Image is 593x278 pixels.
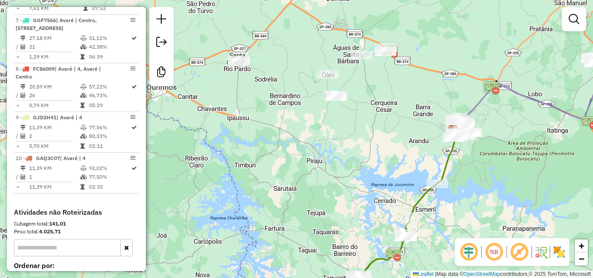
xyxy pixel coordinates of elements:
i: Total de Atividades [20,44,26,49]
td: = [16,183,20,191]
a: Nova sessão e pesquisa [153,10,170,30]
i: Tempo total em rota [80,184,85,190]
em: Opções [130,114,135,120]
i: % de utilização da cubagem [80,134,87,139]
span: | Avaré | 4 [56,114,82,121]
a: OpenStreetMap [464,271,501,277]
td: = [16,142,20,150]
i: % de utilização da cubagem [80,44,87,49]
i: Tempo total em rota [80,103,85,108]
td: / [16,43,20,51]
i: Distância Total [20,125,26,130]
i: % de utilização da cubagem [80,174,87,180]
span: Ocultar NR [484,242,504,262]
img: Menegazzo - Avaré [448,125,459,136]
span: + [579,240,584,251]
label: Ordenar por: [14,260,139,271]
i: Rota otimizada [132,36,137,41]
td: 21 [29,43,80,51]
span: 9 - [16,114,82,121]
span: FCS6009 [33,65,55,72]
h4: Atividades não Roteirizadas [14,208,139,216]
i: Tempo total em rota [83,6,88,11]
td: 7,61 KM [29,4,83,13]
span: 10 - [16,155,86,161]
div: Atividade não roteirizada - PADARIA DO SERGIO [351,51,372,59]
strong: 4.025,71 [39,228,61,235]
td: / [16,91,20,100]
td: 1,29 KM [29,52,80,61]
span: 8 - [16,65,101,80]
td: 77,56% [89,123,131,132]
td: 02:11 [89,142,131,150]
td: 2 [29,132,80,141]
i: Rota otimizada [132,125,137,130]
td: 11,39 KM [29,123,80,132]
img: Exibir/Ocultar setores [552,245,566,259]
td: 11,39 KM [29,183,80,191]
em: Opções [130,17,135,23]
div: Map data © contributors,© 2025 TomTom, Microsoft [411,271,593,278]
td: 27,18 KM [29,34,80,43]
td: 20,59 KM [29,82,80,91]
i: Total de Atividades [20,174,26,180]
td: 46,73% [89,91,131,100]
strong: 141,01 [49,220,66,227]
i: Total de Atividades [20,93,26,98]
td: 1 [29,173,80,181]
i: % de utilização do peso [80,36,87,41]
a: Leaflet [413,271,434,277]
td: 51,11% [89,34,131,43]
a: Criar modelo [153,63,170,83]
td: 05:29 [89,101,131,110]
td: 77,50% [89,173,131,181]
img: Pedagio Itaí [385,247,401,263]
span: Exibir rótulo [509,242,530,262]
span: GAQ3C07 [36,155,60,161]
i: Distância Total [20,166,26,171]
td: 26 [29,91,80,100]
a: Exibir filtros [565,10,583,28]
em: Opções [130,155,135,160]
span: Ocultar deslocamento [458,242,479,262]
a: Zoom in [575,239,588,252]
td: = [16,101,20,110]
i: % de utilização da cubagem [80,93,87,98]
td: 57,22% [89,82,131,91]
span: − [579,253,584,264]
span: GGF7566 [33,17,56,23]
a: Zoom out [575,252,588,265]
a: Exportar sessão [153,33,170,53]
div: Cubagem total: [14,220,139,228]
td: 5,70 KM [29,142,80,150]
div: Atividade não roteirizada - ANA BENEDITA MORALES [374,47,396,56]
em: Opções [130,66,135,71]
td: 0,79 KM [29,101,80,110]
td: = [16,4,20,13]
i: Tempo total em rota [80,54,85,59]
span: | Avaré | 4 [60,155,86,161]
td: 42,38% [89,43,131,51]
i: Rota otimizada [132,84,137,89]
div: Atividade não roteirizada - TAMIRIS OLIVEIRA MAK [325,92,347,100]
span: | Avaré | Centro, [STREET_ADDRESS] [16,17,97,31]
td: 02:35 [89,183,131,191]
i: Distância Total [20,36,26,41]
i: Distância Total [20,84,26,89]
td: / [16,173,20,181]
span: | [435,271,436,277]
span: | Avaré | 4, Avaré | Centro [16,65,101,80]
div: Atividade não roteirizada - MARCIO MENEGAZZO [228,56,250,65]
td: 80,33% [89,132,131,141]
div: Atividade não roteirizada - REST ABENCOADO [375,43,397,52]
i: Rota otimizada [132,166,137,171]
td: 06:39 [89,52,131,61]
td: 11,39 KM [29,164,80,173]
div: Atividade não roteirizada - C DE CARNES SAO JOSE [317,70,339,78]
td: 07:52 [92,4,131,13]
i: Total de Atividades [20,134,26,139]
img: Pedágio Avaré [484,80,500,96]
div: Atividade não roteirizada - BAR DO SEBASTIAO [325,91,346,100]
i: % de utilização do peso [80,125,87,130]
span: 7 - [16,17,97,31]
